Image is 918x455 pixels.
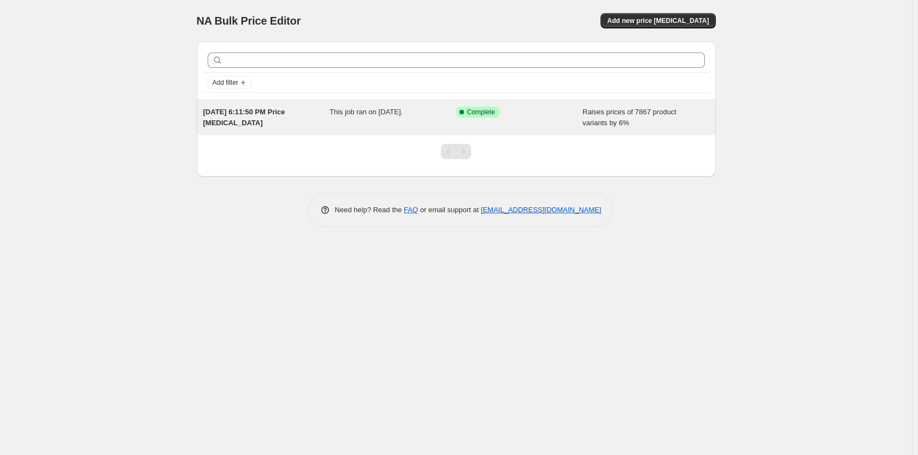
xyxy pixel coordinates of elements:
span: Add filter [213,78,238,87]
span: Complete [467,108,495,116]
a: [EMAIL_ADDRESS][DOMAIN_NAME] [481,206,601,214]
button: Add filter [208,76,251,89]
span: Raises prices of 7867 product variants by 6% [582,108,676,127]
span: Add new price [MEDICAL_DATA] [607,16,709,25]
nav: Pagination [441,144,471,159]
a: FAQ [404,206,418,214]
button: Add new price [MEDICAL_DATA] [601,13,715,28]
span: This job ran on [DATE]. [329,108,403,116]
span: Need help? Read the [335,206,404,214]
span: [DATE] 6:11:50 PM Price [MEDICAL_DATA] [203,108,285,127]
span: or email support at [418,206,481,214]
span: NA Bulk Price Editor [197,15,301,27]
